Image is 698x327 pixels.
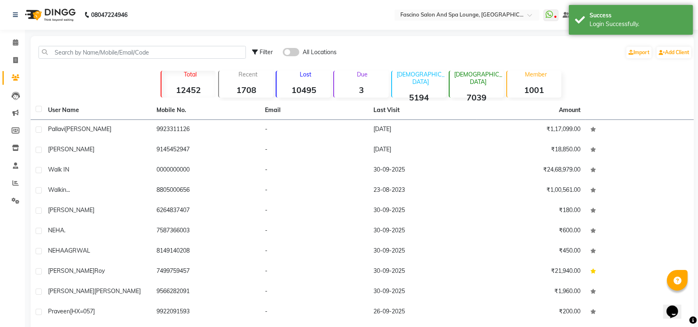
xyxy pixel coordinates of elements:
[48,166,69,173] span: Walk IN
[48,267,94,274] span: [PERSON_NAME]
[94,287,141,295] span: [PERSON_NAME]
[477,140,585,160] td: ₹18,850.00
[368,221,477,241] td: 30-09-2025
[152,120,260,140] td: 9923311126
[48,247,64,254] span: NEHA
[64,247,90,254] span: AGRWAL
[152,221,260,241] td: 7587366003
[336,71,388,78] p: Due
[477,160,585,181] td: ₹24,68,979.00
[477,262,585,282] td: ₹21,940.00
[368,262,477,282] td: 30-09-2025
[368,201,477,221] td: 30-09-2025
[152,160,260,181] td: 0000000000
[477,201,585,221] td: ₹180.00
[48,146,94,153] span: [PERSON_NAME]
[260,140,368,160] td: -
[260,241,368,262] td: -
[368,241,477,262] td: 30-09-2025
[277,85,331,95] strong: 10495
[260,282,368,302] td: -
[334,85,388,95] strong: 3
[368,101,477,120] th: Last Visit
[65,125,111,133] span: [PERSON_NAME]
[626,47,652,58] a: Import
[48,206,94,214] span: [PERSON_NAME]
[165,71,216,78] p: Total
[152,101,260,120] th: Mobile No.
[303,48,337,57] span: All Locations
[368,140,477,160] td: [DATE]
[219,85,273,95] strong: 1708
[477,221,585,241] td: ₹600.00
[368,120,477,140] td: [DATE]
[663,294,690,319] iframe: chat widget
[477,181,585,201] td: ₹1,00,561.00
[91,3,128,26] b: 08047224946
[507,85,561,95] strong: 1001
[392,92,446,103] strong: 5194
[260,201,368,221] td: -
[48,308,70,315] span: Praveen
[43,101,152,120] th: User Name
[260,262,368,282] td: -
[590,20,687,29] div: Login Successfully.
[260,181,368,201] td: -
[368,302,477,322] td: 26-09-2025
[368,160,477,181] td: 30-09-2025
[70,308,95,315] span: [HX=057]
[21,3,78,26] img: logo
[510,71,561,78] p: Member
[152,302,260,322] td: 9922091593
[48,227,64,234] span: NEHA
[152,181,260,201] td: 8805000656
[450,92,504,103] strong: 7039
[48,287,94,295] span: [PERSON_NAME]
[554,101,585,119] th: Amount
[64,227,65,234] span: .
[152,241,260,262] td: 8149140208
[152,140,260,160] td: 9145452947
[222,71,273,78] p: Recent
[152,282,260,302] td: 9566282091
[94,267,105,274] span: roy
[260,160,368,181] td: -
[477,302,585,322] td: ₹200.00
[48,125,65,133] span: Pallavi
[590,11,687,20] div: Success
[152,262,260,282] td: 7499759457
[657,47,691,58] a: Add Client
[477,120,585,140] td: ₹1,17,099.00
[368,282,477,302] td: 30-09-2025
[453,71,504,86] p: [DEMOGRAPHIC_DATA]
[152,201,260,221] td: 6264837407
[368,181,477,201] td: 23-08-2023
[260,48,273,56] span: Filter
[395,71,446,86] p: [DEMOGRAPHIC_DATA]
[280,71,331,78] p: Lost
[260,120,368,140] td: -
[477,241,585,262] td: ₹450.00
[66,186,70,193] span: ...
[39,46,246,59] input: Search by Name/Mobile/Email/Code
[260,302,368,322] td: -
[477,282,585,302] td: ₹1,960.00
[161,85,216,95] strong: 12452
[48,186,66,193] span: Walkin
[260,221,368,241] td: -
[260,101,368,120] th: Email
